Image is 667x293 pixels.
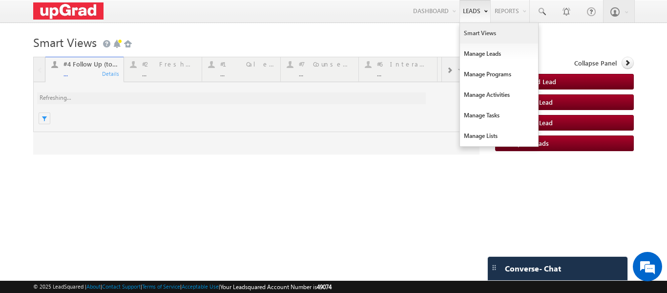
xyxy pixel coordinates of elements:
[460,105,538,126] a: Manage Tasks
[182,283,219,290] a: Acceptable Use
[33,282,332,292] span: © 2025 LeadSquared | | | | |
[574,59,617,68] span: Collapse Panel
[220,283,332,291] span: Your Leadsquared Account Number is
[460,85,538,105] a: Manage Activities
[317,283,332,291] span: 49074
[460,44,538,64] a: Manage Leads
[142,283,180,290] a: Terms of Service
[33,2,104,20] img: Custom Logo
[460,23,538,44] a: Smart Views
[460,64,538,85] a: Manage Programs
[86,283,101,290] a: About
[102,283,141,290] a: Contact Support
[460,126,538,146] a: Manage Lists
[505,264,561,273] span: Converse - Chat
[33,34,97,50] span: Smart Views
[490,264,498,271] img: carter-drag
